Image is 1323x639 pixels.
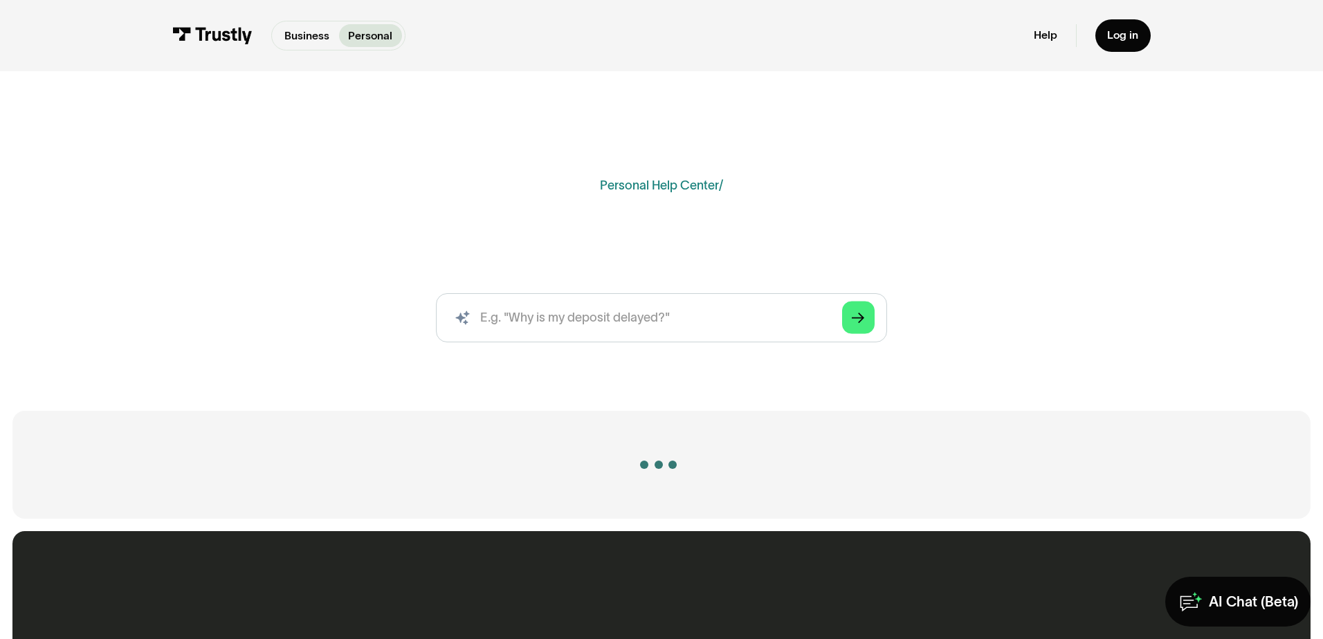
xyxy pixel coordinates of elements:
[348,28,392,44] p: Personal
[719,178,723,192] div: /
[436,293,886,343] input: search
[600,178,719,192] a: Personal Help Center
[339,24,402,47] a: Personal
[1107,28,1138,42] div: Log in
[172,27,253,44] img: Trustly Logo
[275,24,339,47] a: Business
[284,28,329,44] p: Business
[1165,577,1311,627] a: AI Chat (Beta)
[1209,593,1298,611] div: AI Chat (Beta)
[1095,19,1151,52] a: Log in
[1034,28,1057,42] a: Help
